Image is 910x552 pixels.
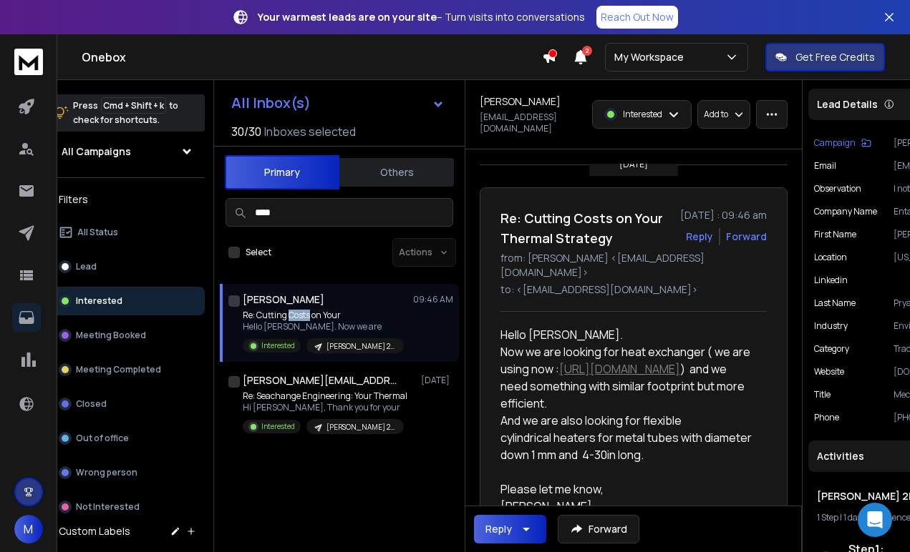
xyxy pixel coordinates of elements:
[50,355,205,384] button: Meeting Completed
[50,321,205,350] button: Meeting Booked
[474,515,546,543] button: Reply
[814,183,861,194] p: observation
[73,99,178,127] p: Press to check for shortcuts.
[858,503,892,537] div: Open Intercom Messenger
[258,10,585,24] p: – Turn visits into conversations
[480,94,561,109] h1: [PERSON_NAME]
[500,412,755,463] div: And we are also looking for flexible cylindrical heaters for metal tubes with diameter down 1 mm ...
[814,160,836,172] p: Email
[14,515,43,543] button: M
[814,137,856,149] p: Campaign
[76,364,161,375] p: Meeting Completed
[59,524,130,538] h3: Custom Labels
[817,97,878,112] p: Lead Details
[559,361,680,377] a: [URL][DOMAIN_NAME]
[62,144,131,159] h1: All Campaigns
[601,10,674,24] p: Reach Out Now
[76,467,137,478] p: Wrong person
[558,515,639,543] button: Forward
[243,402,407,413] p: Hi [PERSON_NAME], Thank you for your
[814,252,847,263] p: location
[76,330,146,341] p: Meeting Booked
[814,343,849,355] p: category
[686,230,713,244] button: Reply
[261,340,295,351] p: Interested
[243,310,404,321] p: Re: Cutting Costs on Your
[243,373,400,388] h1: [PERSON_NAME][EMAIL_ADDRESS][DOMAIN_NAME]
[814,320,848,332] p: industry
[795,50,875,64] p: Get Free Credits
[326,422,395,433] p: [PERSON_NAME] 2K Campaign
[231,123,261,140] span: 30 / 30
[619,159,648,170] p: [DATE]
[50,458,205,487] button: Wrong person
[500,208,672,248] h1: Re: Cutting Costs on Your Thermal Strategy
[500,498,755,515] div: [PERSON_NAME]
[50,493,205,521] button: Not Interested
[500,326,755,515] div: Hello [PERSON_NAME].
[704,109,728,120] p: Add to
[50,287,205,315] button: Interested
[50,189,205,210] h3: Filters
[480,112,584,134] p: [EMAIL_ADDRESS][DOMAIN_NAME]
[814,366,844,378] p: website
[14,49,43,75] img: logo
[50,137,205,166] button: All Campaigns
[243,321,404,332] p: Hello [PERSON_NAME]. Now we are
[243,390,407,402] p: Re: Seachange Engineering: Your Thermal
[261,421,295,432] p: Interested
[485,522,512,536] div: Reply
[231,96,311,110] h1: All Inbox(s)
[50,218,205,247] button: All Status
[101,97,166,114] span: Cmd + Shift + k
[77,227,118,238] p: All Status
[326,341,395,352] p: [PERSON_NAME] 2K Campaign
[82,49,542,66] h1: Onebox
[680,208,767,222] p: [DATE] : 09:46 am
[50,424,205,453] button: Out of office
[614,50,689,64] p: My Workspace
[76,501,140,513] p: Not Interested
[814,275,848,286] p: linkedin
[339,157,454,188] button: Others
[258,10,437,24] strong: Your warmest leads are on your site
[76,295,122,307] p: Interested
[50,252,205,281] button: Lead
[76,398,107,410] p: Closed
[50,390,205,418] button: Closed
[413,294,453,305] p: 09:46 AM
[814,389,831,400] p: title
[421,375,453,386] p: [DATE]
[765,43,885,72] button: Get Free Credits
[243,292,324,307] h1: [PERSON_NAME]
[500,282,767,297] p: to: <[EMAIL_ADDRESS][DOMAIN_NAME]>
[246,247,271,258] label: Select
[582,46,592,56] span: 2
[814,137,871,149] button: Campaign
[814,229,856,240] p: First Name
[500,343,755,412] div: Now we are looking for heat exchanger ( we are using now : ) and we need something with similar f...
[76,433,129,444] p: Out of office
[814,297,856,309] p: Last Name
[500,251,767,280] p: from: [PERSON_NAME] <[EMAIL_ADDRESS][DOMAIN_NAME]>
[814,206,877,217] p: Company Name
[220,89,456,117] button: All Inbox(s)
[225,155,339,189] button: Primary
[817,511,838,523] span: 1 Step
[726,230,767,244] div: Forward
[596,6,678,29] a: Reach Out Now
[500,480,755,498] div: Please let me know,
[814,412,839,423] p: Phone
[623,109,662,120] p: Interested
[76,261,97,272] p: Lead
[264,123,356,140] h3: Inboxes selected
